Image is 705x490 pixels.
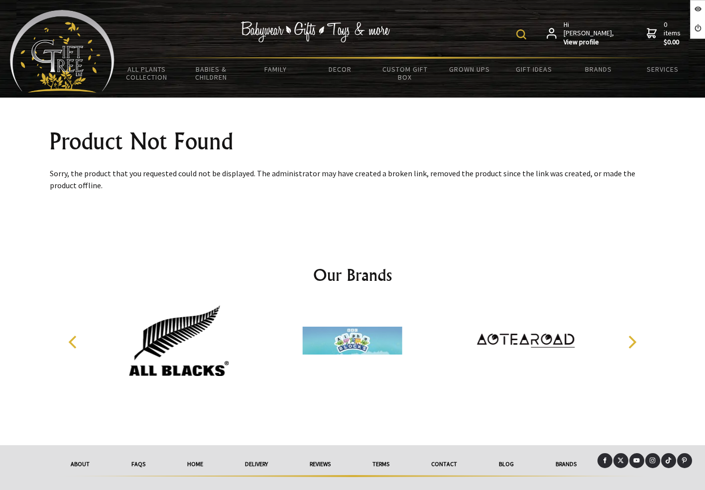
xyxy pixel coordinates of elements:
span: Hi [PERSON_NAME], [564,20,615,47]
a: FAQs [111,453,166,475]
a: Tiktok [661,453,676,468]
img: Babyware - Gifts - Toys and more... [10,10,115,93]
img: ALL BLACKS & RWC [129,303,229,378]
a: Instagram [645,453,660,468]
a: Youtube [629,453,644,468]
strong: View profile [564,38,615,47]
img: Alphablocks [303,303,402,378]
a: Brands [535,453,597,475]
a: Family [243,59,308,80]
a: Blog [478,453,535,475]
img: Babywear - Gifts - Toys & more [241,21,390,42]
span: 0 items [664,20,683,47]
a: About [50,453,111,475]
a: Hi [PERSON_NAME],View profile [547,20,615,47]
a: All Plants Collection [115,59,179,88]
h2: Our Brands [58,263,647,287]
a: Facebook [597,453,612,468]
a: Gift Ideas [501,59,566,80]
a: Brands [566,59,631,80]
a: Grown Ups [437,59,502,80]
h1: Product Not Found [50,129,655,153]
a: Services [631,59,696,80]
a: Custom Gift Box [372,59,437,88]
button: Next [620,331,642,353]
a: reviews [289,453,352,475]
a: Terms [352,453,410,475]
a: Pinterest [677,453,692,468]
a: delivery [224,453,289,475]
button: Previous [63,331,85,353]
strong: $0.00 [664,38,683,47]
a: Decor [308,59,373,80]
a: Babies & Children [179,59,244,88]
a: 0 items$0.00 [647,20,683,47]
img: Aotearoad [476,303,576,378]
p: Sorry, the product that you requested could not be displayed. The administrator may have created ... [50,167,655,191]
a: Contact [410,453,478,475]
a: HOME [166,453,224,475]
a: X (Twitter) [613,453,628,468]
img: product search [516,29,526,39]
